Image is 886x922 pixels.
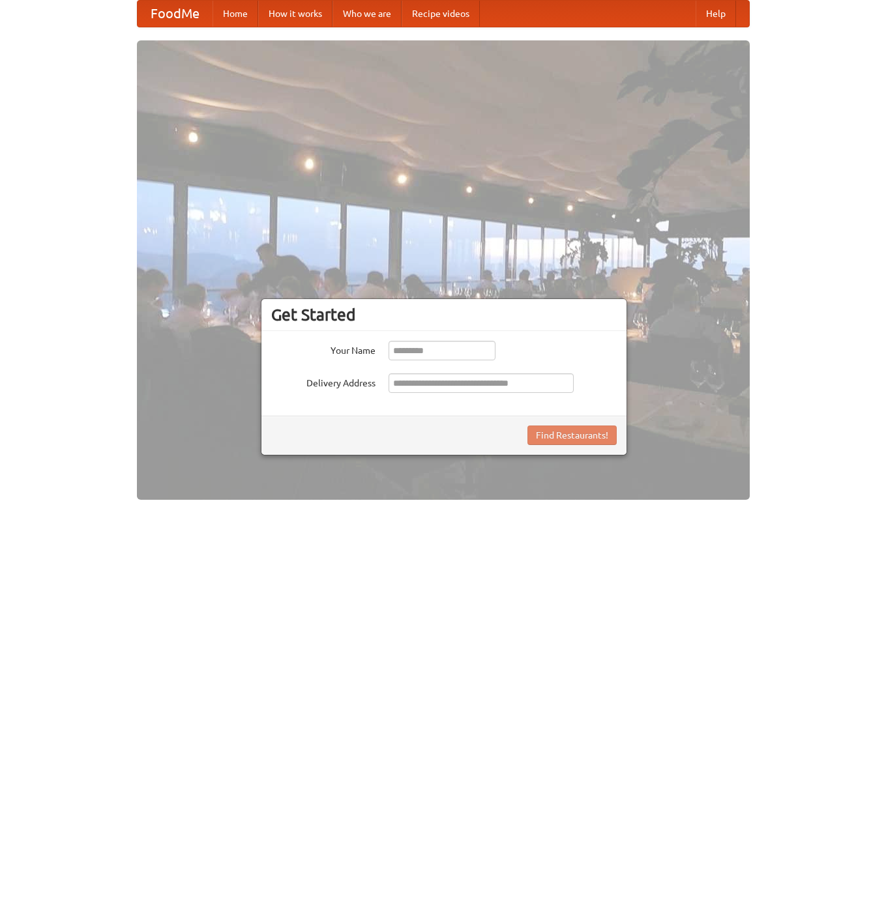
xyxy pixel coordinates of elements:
[271,373,376,390] label: Delivery Address
[258,1,332,27] a: How it works
[402,1,480,27] a: Recipe videos
[271,341,376,357] label: Your Name
[138,1,213,27] a: FoodMe
[696,1,736,27] a: Help
[213,1,258,27] a: Home
[271,305,617,324] h3: Get Started
[332,1,402,27] a: Who we are
[527,425,617,445] button: Find Restaurants!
